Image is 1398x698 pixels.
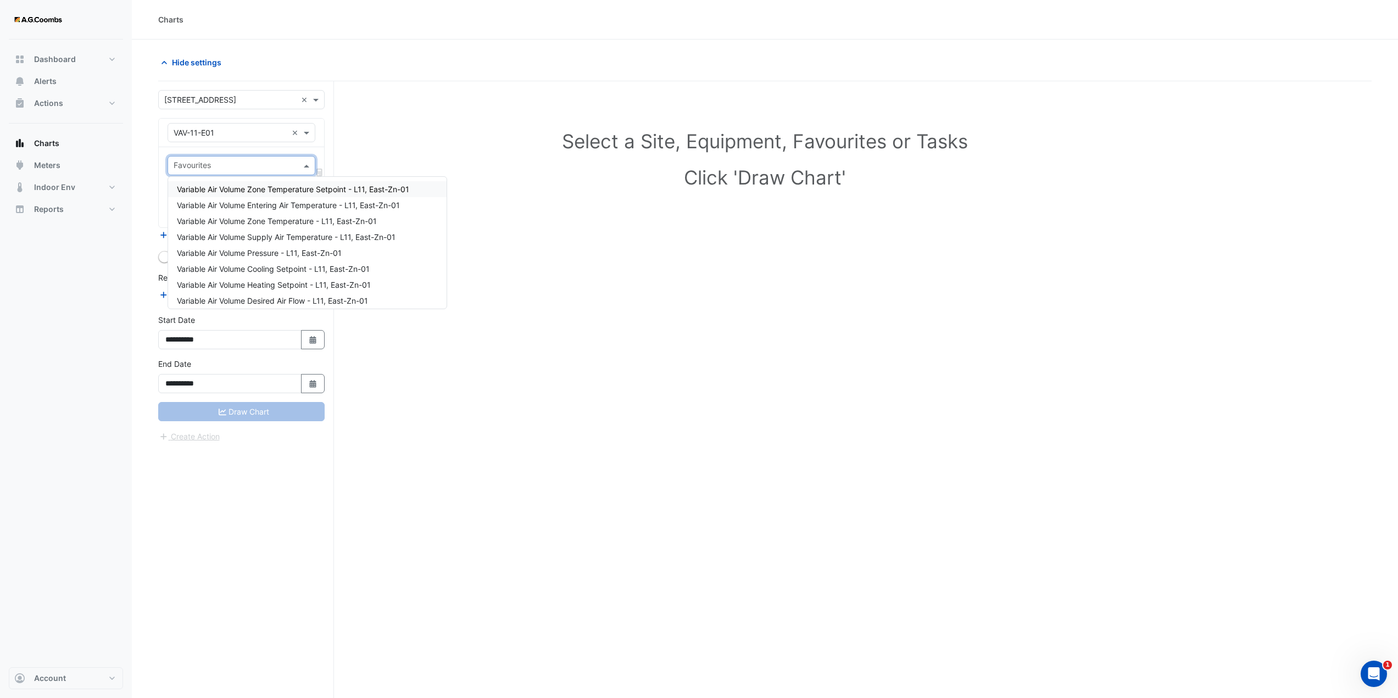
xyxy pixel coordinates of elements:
[13,9,63,31] img: Company Logo
[9,48,123,70] button: Dashboard
[177,232,396,242] span: Variable Air Volume Supply Air Temperature - L11, East-Zn-01
[308,335,318,344] fa-icon: Select Date
[34,138,59,149] span: Charts
[177,280,371,289] span: Variable Air Volume Heating Setpoint - L11, East-Zn-01
[9,176,123,198] button: Indoor Env
[14,182,25,193] app-icon: Indoor Env
[172,57,221,68] span: Hide settings
[14,138,25,149] app-icon: Charts
[9,132,123,154] button: Charts
[1383,661,1392,669] span: 1
[158,14,183,25] div: Charts
[34,54,76,65] span: Dashboard
[177,248,342,258] span: Variable Air Volume Pressure - L11, East-Zn-01
[182,130,1347,153] h1: Select a Site, Equipment, Favourites or Tasks
[177,296,368,305] span: Variable Air Volume Desired Air Flow - L11, East-Zn-01
[172,159,211,174] div: Favourites
[9,92,123,114] button: Actions
[158,358,191,370] label: End Date
[34,76,57,87] span: Alerts
[177,185,409,194] span: Variable Air Volume Zone Temperature Setpoint - L11, East-Zn-01
[158,272,216,283] label: Reference Lines
[168,176,447,309] ng-dropdown-panel: Options list
[177,216,377,226] span: Variable Air Volume Zone Temperature - L11, East-Zn-01
[14,98,25,109] app-icon: Actions
[158,431,220,440] app-escalated-ticket-create-button: Please correct errors first
[292,127,301,138] span: Clear
[9,198,123,220] button: Reports
[315,167,325,177] span: Choose Function
[34,160,60,171] span: Meters
[158,53,229,72] button: Hide settings
[1361,661,1387,687] iframe: Intercom live chat
[14,54,25,65] app-icon: Dashboard
[9,154,123,176] button: Meters
[158,288,240,301] button: Add Reference Line
[158,228,225,241] button: Add Equipment
[9,70,123,92] button: Alerts
[34,98,63,109] span: Actions
[182,166,1347,189] h1: Click 'Draw Chart'
[158,314,195,326] label: Start Date
[9,667,123,689] button: Account
[308,379,318,388] fa-icon: Select Date
[177,264,370,273] span: Variable Air Volume Cooling Setpoint - L11, East-Zn-01
[34,182,75,193] span: Indoor Env
[177,200,400,210] span: Variable Air Volume Entering Air Temperature - L11, East-Zn-01
[34,204,64,215] span: Reports
[301,94,310,105] span: Clear
[14,204,25,215] app-icon: Reports
[14,76,25,87] app-icon: Alerts
[34,673,66,684] span: Account
[14,160,25,171] app-icon: Meters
